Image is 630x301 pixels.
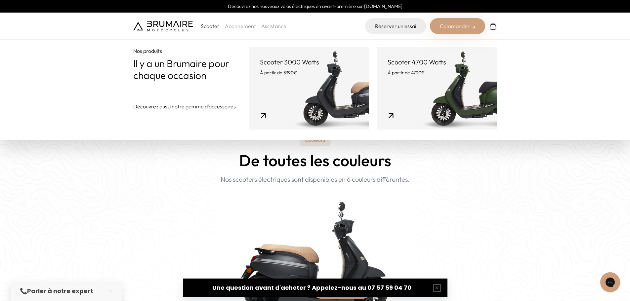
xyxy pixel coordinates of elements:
[260,69,358,76] p: À partir de 3390€
[260,57,358,67] p: Scooter 3000 Watts
[388,69,486,76] p: À partir de 4790€
[225,23,256,29] a: Abonnement
[365,18,426,34] a: Réserver un essai
[597,270,623,294] iframe: Gorgias live chat messenger
[388,57,486,67] p: Scooter 4700 Watts
[133,57,250,81] p: Il y a un Brumaire pour chaque occasion
[430,18,485,34] div: Commander
[377,47,497,130] a: Scooter 4700 Watts À partir de 4790€
[133,102,236,110] a: Découvrez aussi notre gamme d'accessoires
[201,22,220,30] p: Scooter
[471,25,475,29] img: right-arrow-2.png
[239,152,391,169] h2: De toutes les couleurs
[489,22,497,30] img: Panier
[249,47,369,130] a: Scooter 3000 Watts À partir de 3390€
[221,174,410,184] p: Nos scooters électriques sont disponibles en 6 couleurs différentes.
[133,21,193,31] img: Brumaire Motocycles
[133,47,250,55] p: Nos produits
[261,23,286,29] a: Assistance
